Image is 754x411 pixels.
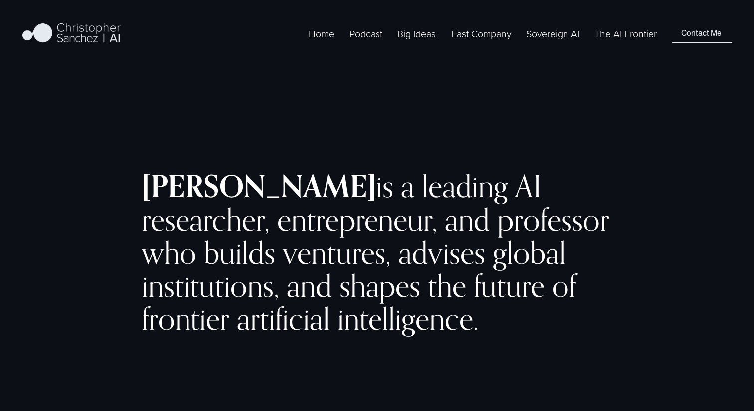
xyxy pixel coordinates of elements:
span: Big Ideas [397,27,436,40]
a: Contact Me [672,24,731,43]
h2: is a leading AI researcher, entrepreneur, and professor who builds ventures, advises global insti... [142,170,612,335]
a: folder dropdown [397,26,436,41]
a: The AI Frontier [594,26,657,41]
img: Christopher Sanchez | AI [22,21,121,46]
a: Sovereign AI [526,26,579,41]
a: Home [309,26,334,41]
strong: [PERSON_NAME] [142,167,376,205]
span: Fast Company [451,27,511,40]
a: folder dropdown [451,26,511,41]
a: Podcast [349,26,382,41]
